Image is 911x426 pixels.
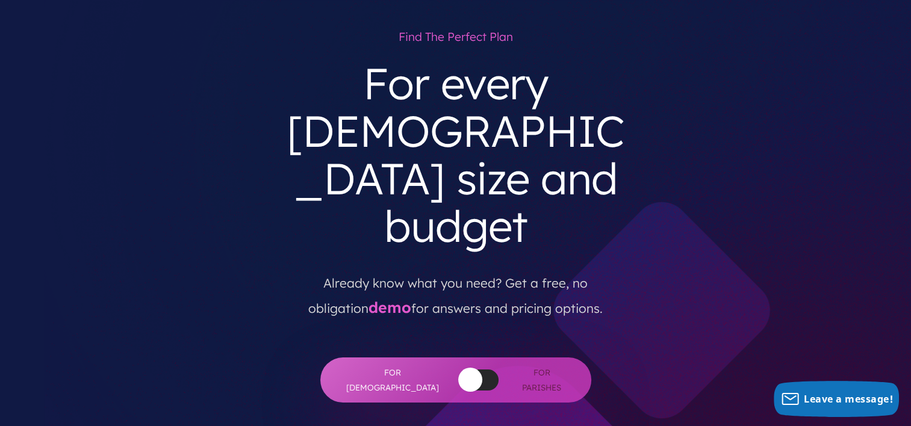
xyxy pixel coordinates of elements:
a: demo [368,298,411,316]
span: For Parishes [517,365,567,395]
h3: For every [DEMOGRAPHIC_DATA] size and budget [274,50,638,260]
span: For [DEMOGRAPHIC_DATA] [344,365,441,395]
button: Leave a message! [774,381,899,417]
p: Already know what you need? Get a free, no obligation for answers and pricing options. [283,260,629,321]
span: Leave a message! [804,392,893,406]
h1: Find the perfect plan [274,24,638,50]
